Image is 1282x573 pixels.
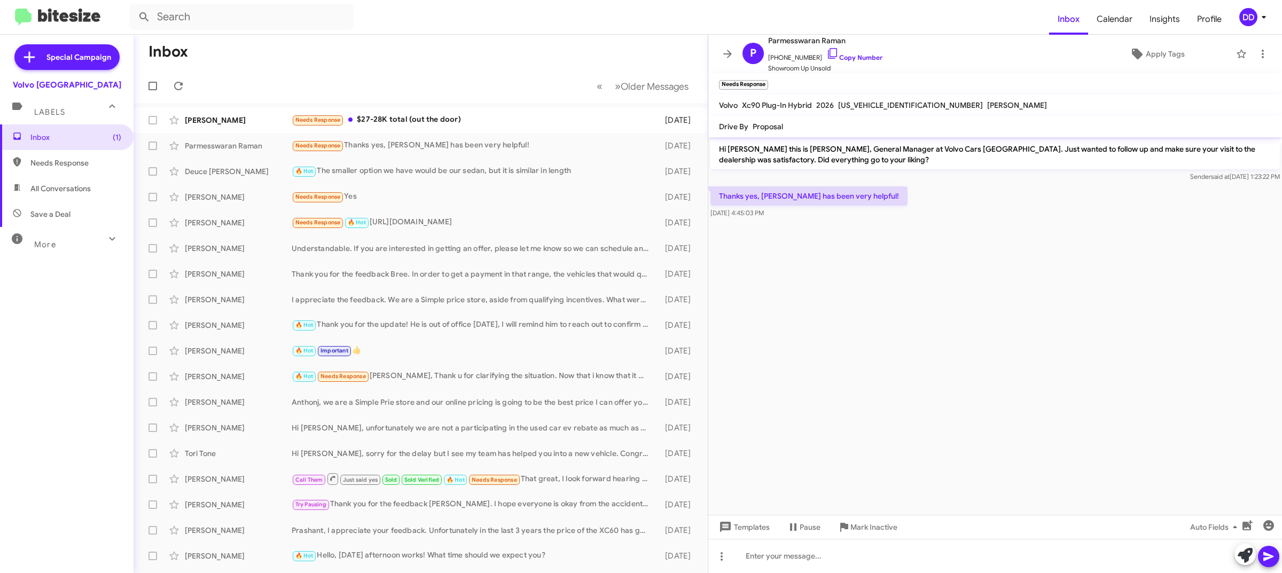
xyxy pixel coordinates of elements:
[185,217,292,228] div: [PERSON_NAME]
[185,397,292,407] div: [PERSON_NAME]
[1049,4,1088,35] a: Inbox
[34,240,56,249] span: More
[655,499,699,510] div: [DATE]
[816,100,834,110] span: 2026
[292,397,655,407] div: Anthonj, we are a Simple Prie store and our online pricing is going to be the best price I can of...
[447,476,465,483] span: 🔥 Hot
[292,448,655,459] div: Hi [PERSON_NAME], sorry for the delay but I see my team has helped you into a new vehicle. Congra...
[1230,8,1270,26] button: DD
[1190,517,1241,537] span: Auto Fields
[1190,172,1280,180] span: Sender [DATE] 1:23:22 PM
[129,4,354,30] input: Search
[295,116,341,123] span: Needs Response
[710,209,764,217] span: [DATE] 4:45:03 PM
[655,371,699,382] div: [DATE]
[292,344,655,357] div: 👍
[292,422,655,433] div: Hi [PERSON_NAME], unfortunately we are not a participating in the used car ev rebate as much as w...
[185,371,292,382] div: [PERSON_NAME]
[615,80,621,93] span: »
[292,525,655,536] div: Prashant, I appreciate your feedback. Unfortunately in the last 3 years the price of the XC60 has...
[829,517,906,537] button: Mark Inactive
[295,193,341,200] span: Needs Response
[591,75,695,97] nav: Page navigation example
[1083,44,1231,64] button: Apply Tags
[34,107,65,117] span: Labels
[1141,4,1189,35] a: Insights
[185,551,292,561] div: [PERSON_NAME]
[655,551,699,561] div: [DATE]
[292,294,655,305] div: I appreciate the feedback. We are a Simple price store, aside from qualifying incentives. What we...
[185,192,292,202] div: [PERSON_NAME]
[292,269,655,279] div: Thank you for the feedback Bree. In order to get a payment in that range, the vehicles that would...
[292,498,655,511] div: Thank you for the feedback [PERSON_NAME]. I hope everyone is okay from the accident! I know from ...
[320,373,366,380] span: Needs Response
[295,501,326,508] span: Try Pausing
[717,517,770,537] span: Templates
[753,122,783,131] span: Proposal
[719,80,768,90] small: Needs Response
[292,216,655,229] div: [URL][DOMAIN_NAME]
[113,132,121,143] span: (1)
[30,132,121,143] span: Inbox
[385,476,397,483] span: Sold
[295,373,314,380] span: 🔥 Hot
[655,525,699,536] div: [DATE]
[292,370,655,382] div: [PERSON_NAME], Thank u for clarifying the situation. Now that i know that it was neither nepotism...
[655,140,699,151] div: [DATE]
[295,476,323,483] span: Call Them
[655,294,699,305] div: [DATE]
[1211,172,1230,180] span: said at
[292,114,655,126] div: $27-28K total (out the door)
[295,142,341,149] span: Needs Response
[655,397,699,407] div: [DATE]
[768,63,882,74] span: Showroom Up Unsold
[800,517,820,537] span: Pause
[348,219,366,226] span: 🔥 Hot
[295,321,314,328] span: 🔥 Hot
[292,319,655,331] div: Thank you for the update! He is out of office [DATE], I will remind him to reach out to confirm a...
[185,320,292,331] div: [PERSON_NAME]
[768,34,882,47] span: Parmesswaran Raman
[708,517,778,537] button: Templates
[750,45,756,62] span: P
[719,100,738,110] span: Volvo
[655,474,699,484] div: [DATE]
[185,499,292,510] div: [PERSON_NAME]
[185,346,292,356] div: [PERSON_NAME]
[46,52,111,62] span: Special Campaign
[13,80,121,90] div: Volvo [GEOGRAPHIC_DATA]
[295,168,314,175] span: 🔥 Hot
[185,448,292,459] div: Tori Tone
[292,550,655,562] div: Hello, [DATE] afternoon works! What time should we expect you?
[185,115,292,125] div: [PERSON_NAME]
[655,166,699,177] div: [DATE]
[292,139,655,152] div: Thanks yes, [PERSON_NAME] has been very helpful!
[768,47,882,63] span: [PHONE_NUMBER]
[655,217,699,228] div: [DATE]
[987,100,1047,110] span: [PERSON_NAME]
[185,269,292,279] div: [PERSON_NAME]
[655,115,699,125] div: [DATE]
[838,100,983,110] span: [US_VEHICLE_IDENTIFICATION_NUMBER]
[14,44,120,70] a: Special Campaign
[292,472,655,485] div: That great, I look forward hearing more from service scheduling and from you [DATE]. Thanks! [GEO...
[655,192,699,202] div: [DATE]
[778,517,829,537] button: Pause
[655,448,699,459] div: [DATE]
[472,476,517,483] span: Needs Response
[185,474,292,484] div: [PERSON_NAME]
[1189,4,1230,35] a: Profile
[30,209,71,219] span: Save a Deal
[655,269,699,279] div: [DATE]
[655,243,699,254] div: [DATE]
[148,43,188,60] h1: Inbox
[710,139,1280,169] p: Hi [PERSON_NAME] this is [PERSON_NAME], General Manager at Volvo Cars [GEOGRAPHIC_DATA]. Just wan...
[185,140,292,151] div: Parmesswaran Raman
[597,80,603,93] span: «
[1088,4,1141,35] a: Calendar
[1146,44,1185,64] span: Apply Tags
[185,166,292,177] div: Deuce [PERSON_NAME]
